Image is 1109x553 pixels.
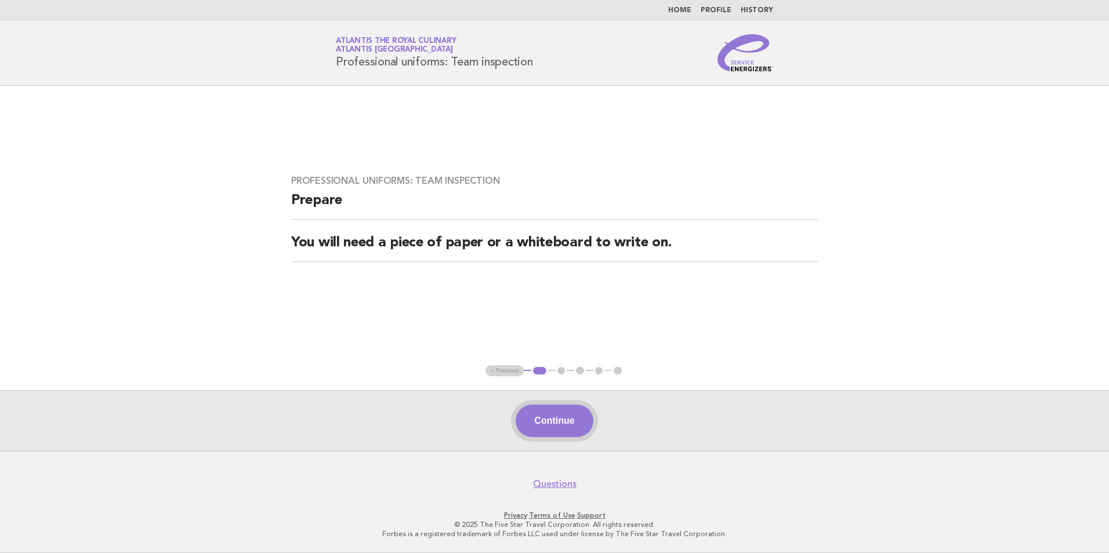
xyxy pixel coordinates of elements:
[741,7,773,14] a: History
[200,529,909,539] p: Forbes is a registered trademark of Forbes LLC used under license by The Five Star Travel Corpora...
[291,234,818,262] h2: You will need a piece of paper or a whiteboard to write on.
[291,175,818,187] h3: Professional uniforms: Team inspection
[717,34,773,71] img: Service Energizers
[577,511,606,519] a: Support
[668,7,691,14] a: Home
[336,46,453,54] span: Atlantis [GEOGRAPHIC_DATA]
[533,478,577,490] a: Questions
[336,38,533,68] h1: Professional uniforms: Team inspection
[336,37,456,53] a: Atlantis the Royal CulinaryAtlantis [GEOGRAPHIC_DATA]
[516,405,593,437] button: Continue
[291,191,818,220] h2: Prepare
[701,7,731,14] a: Profile
[529,511,575,519] a: Terms of Use
[504,511,527,519] a: Privacy
[531,365,548,377] button: 1
[200,511,909,520] p: · ·
[200,520,909,529] p: © 2025 The Five Star Travel Corporation. All rights reserved.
